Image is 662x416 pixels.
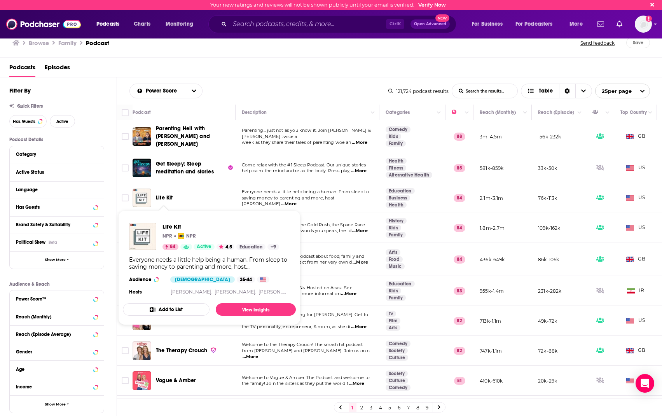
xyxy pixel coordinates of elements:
p: Audience & Reach [9,281,104,287]
span: [PERSON_NAME] hosts a podcast about food, family and [242,253,364,259]
span: For Business [472,19,503,30]
span: Episodes [45,61,70,77]
div: Has Guests [16,205,91,210]
h2: Filter By [9,87,31,94]
button: Show More [10,395,104,413]
img: Podchaser - Follow, Share and Rate Podcasts [6,17,81,31]
a: Show notifications dropdown [613,17,625,31]
a: History [386,218,407,224]
a: Podcasts [9,61,35,77]
span: Parenting Hell with [PERSON_NAME] and [PERSON_NAME] [156,125,210,147]
button: Save [626,37,650,48]
span: Welcome to Vogue & Amber: The Podcast and welcome to [242,375,370,380]
span: GB [626,133,645,140]
a: Family [386,295,406,301]
div: 35-44 [237,276,255,283]
span: week as they share their tales of parenting woe an [242,140,351,145]
a: Culture [386,355,408,361]
button: Column Actions [603,108,612,117]
span: US [626,377,645,385]
span: Monitoring [166,19,193,30]
span: Vogue & Amber [156,377,196,384]
a: 1 [349,403,356,412]
span: from [PERSON_NAME] and [PERSON_NAME]. Join us on o [242,348,370,353]
span: Has Guests [13,119,35,124]
img: Life Kit [133,189,151,207]
span: ...More [352,140,367,146]
p: NPR [162,233,172,239]
div: [DEMOGRAPHIC_DATA] [170,276,235,283]
span: Life Kit [156,194,173,201]
a: NPRNPR [178,233,196,239]
span: The Cold War, Prohibition, the Gold Rush, the Space Race. [242,222,366,227]
button: Choose View [521,84,592,98]
button: Column Actions [646,108,655,117]
p: 1.8m-2.7m [480,225,505,231]
span: US [626,194,645,202]
a: Tv [386,311,396,317]
span: For Podcasters [515,19,553,30]
img: The Therapy Crouch [133,341,151,360]
a: Society [386,371,408,377]
span: US [626,164,645,172]
a: Get Sleepy: Sleep meditation and stories [156,160,233,176]
a: 5 [386,403,394,412]
img: verified Badge [210,347,217,353]
p: 156k-232k [538,133,561,140]
span: Show More [45,258,66,262]
a: Business [386,195,410,201]
h4: Hosts [129,289,142,295]
a: Kids [386,225,401,231]
button: Category [16,149,98,159]
p: 955k-1.4m [480,288,504,294]
span: saving money to parenting and more, host [PERSON_NAME] [242,195,334,207]
span: Active [56,119,68,124]
button: Column Actions [434,108,444,117]
span: GB [626,347,645,355]
button: Active Status [16,167,98,177]
h1: Family [58,39,77,47]
a: Life Kit [129,223,156,250]
p: 33k-50k [538,165,557,171]
div: Power Score™ [16,296,91,302]
span: Power Score [146,88,180,94]
span: ...More [349,381,364,387]
span: Toggle select row [122,377,129,384]
p: 86k-106k [538,256,559,263]
a: Fitness [386,165,406,171]
img: Parenting Hell with Rob Beckett and Josh Widdicombe [133,127,151,146]
a: 2 [358,403,366,412]
button: Send feedback [578,37,617,48]
p: 82 [454,347,465,355]
a: 7 [405,403,412,412]
a: Arts [386,249,400,255]
div: Beta [49,240,57,245]
p: 20k-29k [538,378,557,384]
button: Column Actions [575,108,584,117]
a: Alternative Health [386,172,432,178]
span: Everyone needs a little help being a human. From sleep to [242,189,369,194]
p: 76k-113k [538,195,557,201]
p: NPR [186,233,196,239]
img: NPR [178,233,184,239]
div: Sort Direction [559,84,575,98]
a: Family [386,232,406,238]
a: Parenting Hell with [PERSON_NAME] and [PERSON_NAME] [156,125,233,148]
button: Language [16,185,98,194]
a: Show notifications dropdown [594,17,607,31]
span: Come relax with the #1 Sleep Podcast. Our unique stories [242,162,366,168]
a: Verify Now [418,2,446,8]
p: 2.1m-3.1m [480,195,503,201]
button: Open AdvancedNew [410,19,450,29]
span: 84 [170,243,175,251]
div: Reach (Monthly) [480,108,516,117]
h3: Podcast [86,39,109,47]
a: [PERSON_NAME] [259,289,299,295]
a: Kids [386,133,401,140]
div: Everyone needs a little help being a human. From sleep to saving money to parenting and more, hos... [129,256,290,270]
p: 85 [454,164,465,172]
a: 9 [423,403,431,412]
p: 436k-649k [480,256,505,263]
a: Education [386,188,415,194]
